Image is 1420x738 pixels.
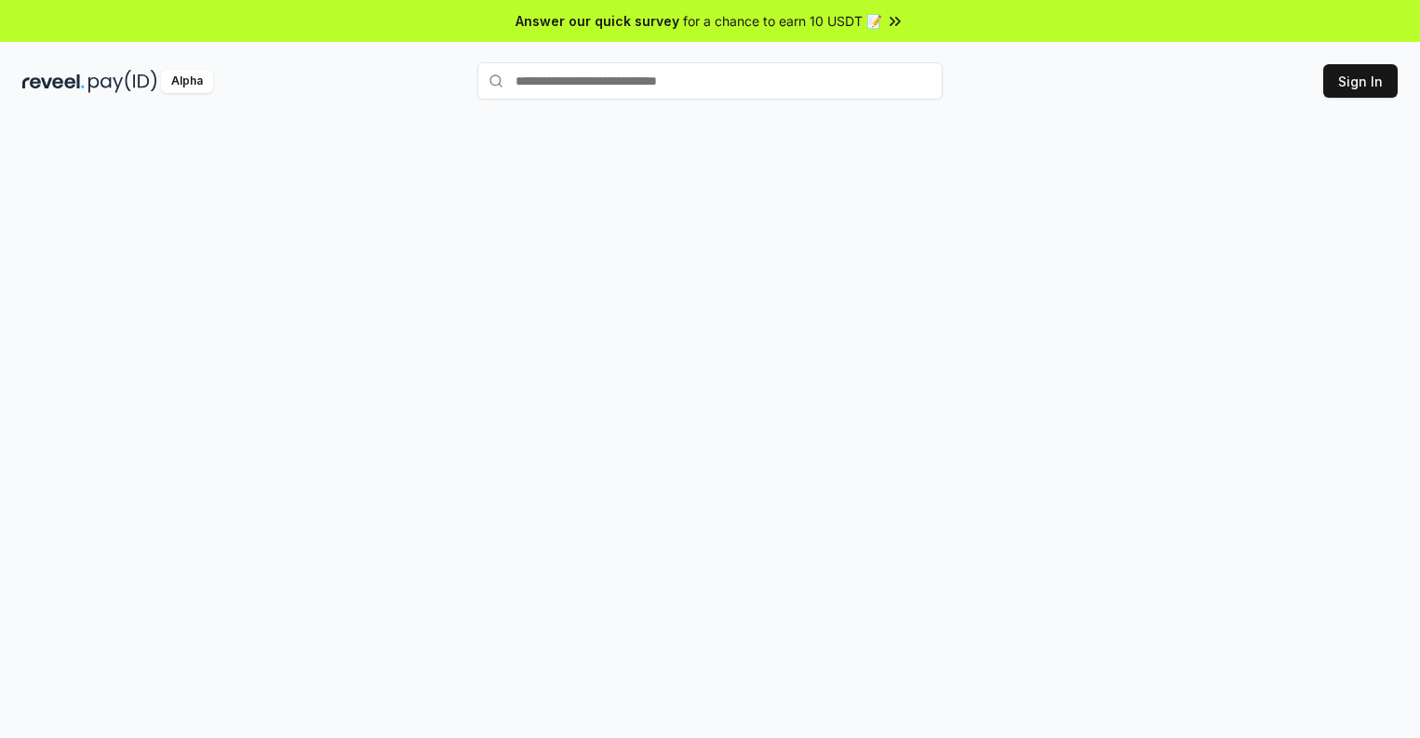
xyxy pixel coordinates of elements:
[516,11,679,31] span: Answer our quick survey
[22,70,85,93] img: reveel_dark
[1323,64,1398,98] button: Sign In
[161,70,213,93] div: Alpha
[683,11,882,31] span: for a chance to earn 10 USDT 📝
[88,70,157,93] img: pay_id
